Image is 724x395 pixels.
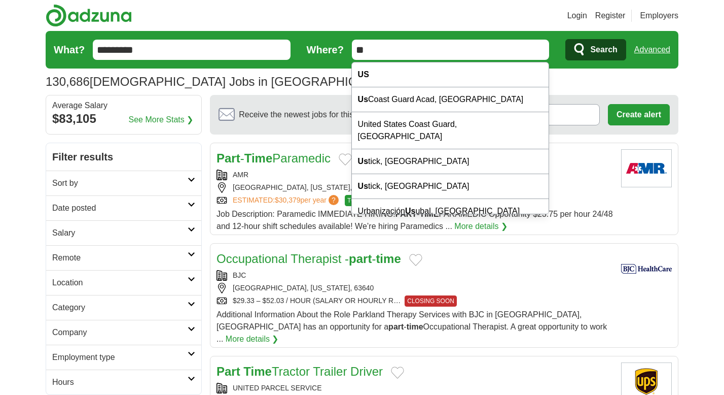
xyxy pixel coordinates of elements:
strong: Us [405,207,415,215]
div: [GEOGRAPHIC_DATA], [US_STATE], 62656 [216,182,613,193]
h2: Category [52,302,188,314]
strong: Part [216,365,240,378]
a: More details ❯ [454,220,508,233]
h2: Employment type [52,351,188,364]
h2: Filter results [46,143,201,171]
a: More details ❯ [226,333,279,345]
button: Search [565,39,626,60]
a: ESTIMATED:$30,379per year? [233,195,341,206]
img: AMR logo [621,149,672,187]
div: $83,105 [52,110,195,128]
h2: Sort by [52,177,188,189]
a: Hours [46,370,201,394]
span: 130,686 [46,73,90,91]
strong: Us [358,95,368,104]
span: CLOSING SOON [405,295,457,307]
span: ? [329,195,339,205]
a: Company [46,320,201,345]
a: Advanced [634,40,670,60]
button: Add to favorite jobs [409,254,422,266]
strong: Us [358,182,368,190]
button: Add to favorite jobs [339,153,352,166]
a: Salary [46,220,201,245]
a: Employers [640,10,678,22]
a: Category [46,295,201,320]
a: Sort by [46,171,201,195]
a: Employment type [46,345,201,370]
strong: Time [243,365,272,378]
h2: Salary [52,227,188,239]
span: Job Description: Paramedic IMMEDIATE HIRING! - PARAMEDIC Opportunity $23.75 per hour 24/48 and 12... [216,210,613,231]
div: Coast Guard Acad, [GEOGRAPHIC_DATA] [352,87,549,112]
h2: Location [52,277,188,289]
h2: Company [52,326,188,339]
a: Occupational Therapist -part-time [216,252,401,266]
strong: time [407,322,423,331]
label: What? [54,42,85,57]
strong: Part [216,151,240,165]
div: Urbanización ubal, [GEOGRAPHIC_DATA] [352,199,549,224]
a: Part TimeTractor Trailer Driver [216,365,383,378]
div: tick, [GEOGRAPHIC_DATA] [352,174,549,199]
span: Search [590,40,617,60]
a: Part-TimeParamedic [216,151,331,165]
span: TOP MATCH [345,195,385,206]
strong: US [358,70,369,79]
strong: part [349,252,372,266]
a: Remote [46,245,201,270]
span: Additional Information About the Role Parkland Therapy Services with BJC in [GEOGRAPHIC_DATA], [G... [216,310,607,343]
a: Date posted [46,195,201,220]
a: Location [46,270,201,295]
button: Create alert [608,104,670,125]
a: BJC [233,271,246,279]
a: AMR [233,171,248,179]
strong: part [388,322,404,331]
h2: Remote [52,252,188,264]
strong: Us [358,157,368,166]
strong: time [376,252,401,266]
a: See More Stats ❯ [129,114,194,126]
div: [GEOGRAPHIC_DATA], [US_STATE], 63640 [216,283,613,293]
a: Register [595,10,626,22]
div: United States Coast Guard, [GEOGRAPHIC_DATA] [352,112,549,149]
div: tick, [GEOGRAPHIC_DATA] [352,149,549,174]
div: Average Salary [52,102,195,110]
strong: Time [244,151,273,165]
img: BJC HealthCare logo [621,250,672,288]
a: Login [567,10,587,22]
h2: Date posted [52,202,188,214]
button: Add to favorite jobs [391,367,404,379]
div: $29.33 – $52.03 / HOUR (SALARY OR HOURLY R… [216,295,613,307]
label: Where? [307,42,344,57]
span: $30,379 [275,196,301,204]
span: Receive the newest jobs for this search : [239,109,412,121]
h2: Hours [52,376,188,388]
h1: [DEMOGRAPHIC_DATA] Jobs in [GEOGRAPHIC_DATA] [46,75,397,88]
a: UNITED PARCEL SERVICE [233,384,322,392]
img: Adzuna logo [46,4,132,27]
